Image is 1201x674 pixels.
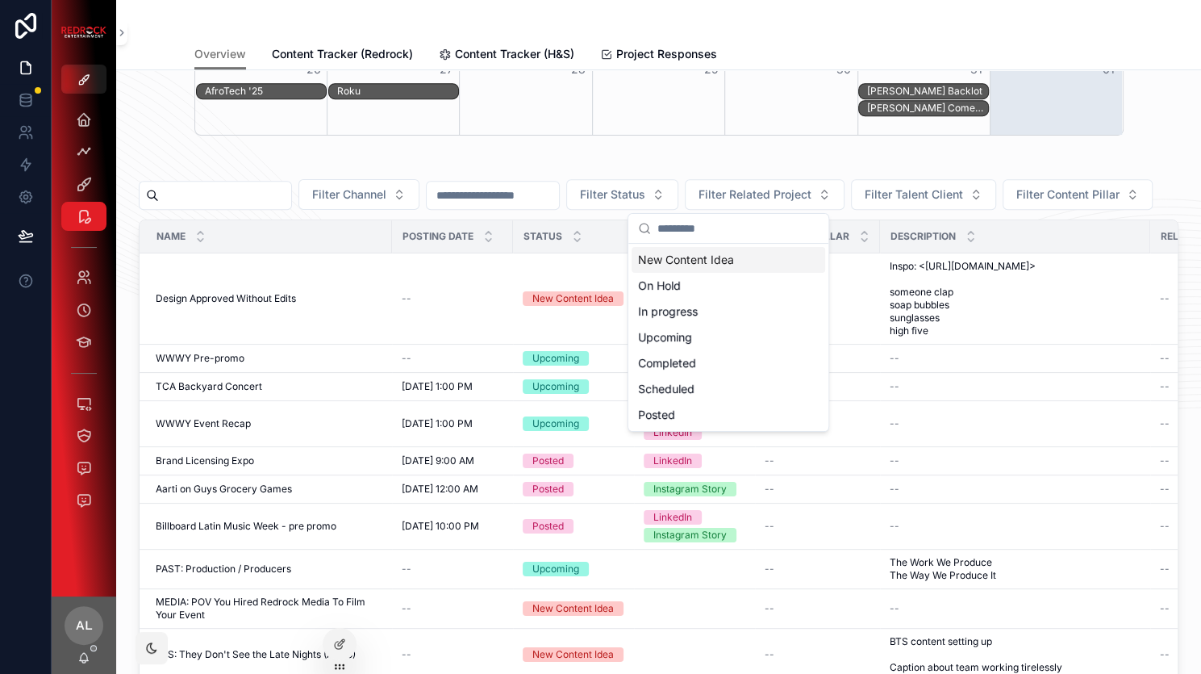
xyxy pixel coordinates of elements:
[156,454,382,467] a: Brand Licensing Expo
[156,648,382,661] a: BTS: They Don't See the Late Nights (Audio)
[890,635,1141,674] span: BTS content setting up Caption about team working tirelessly
[890,602,899,615] span: --
[402,520,503,533] a: [DATE] 10:00 PM
[52,94,116,536] div: scrollable content
[156,417,382,430] a: WWWY Event Recap
[402,292,503,305] a: --
[156,596,382,622] a: MEDIA: POV You Hired Redrock Media To Film Your Event
[523,562,624,576] a: Upcoming
[890,520,899,533] span: --
[765,520,870,533] a: --
[156,380,382,393] a: TCA Backyard Concert
[1160,483,1170,496] span: --
[890,602,1141,615] a: --
[532,562,579,576] div: Upcoming
[1160,602,1170,615] span: --
[272,40,413,72] a: Content Tracker (Redrock)
[402,483,503,496] a: [DATE] 12:00 AM
[653,454,692,468] div: LinkedIn
[402,380,473,393] span: [DATE] 1:00 PM
[632,299,825,324] div: In progress
[156,520,336,533] span: Billboard Latin Music Week - pre promo
[523,417,624,431] a: Upcoming
[402,648,503,661] a: --
[532,379,579,394] div: Upcoming
[632,273,825,299] div: On Hold
[205,85,326,98] div: AfroTech '25
[156,292,296,305] span: Design Approved Without Edits
[532,417,579,431] div: Upcoming
[851,179,996,210] button: Select Button
[156,563,291,576] span: PAST: Production / Producers
[156,454,254,467] span: Brand Licensing Expo
[523,482,624,496] a: Posted
[523,454,624,468] a: Posted
[890,556,1141,582] a: The Work We Produce The Way We Produce It
[566,179,678,210] button: Select Button
[194,40,246,70] a: Overview
[765,454,774,467] span: --
[156,520,382,533] a: Billboard Latin Music Week - pre promo
[765,563,774,576] span: --
[653,482,727,496] div: Instagram Story
[632,324,825,350] div: Upcoming
[890,352,1141,365] a: --
[312,186,386,203] span: Filter Channel
[765,602,870,615] a: --
[402,648,411,661] span: --
[156,230,186,243] span: Name
[205,84,326,98] div: AfroTech '25
[402,483,478,496] span: [DATE] 12:00 AM
[765,563,870,576] a: --
[890,380,899,393] span: --
[402,230,473,243] span: Posting Date
[644,510,745,542] a: LinkedInInstagram Story
[156,483,382,496] a: Aarti on Guys Grocery Games
[337,84,458,98] div: Roku
[616,46,717,62] span: Project Responses
[523,647,624,662] a: New Content Idea
[156,648,356,661] span: BTS: They Don't See the Late Nights (Audio)
[523,601,624,616] a: New Content Idea
[890,352,899,365] span: --
[653,528,727,542] div: Instagram Story
[523,291,624,306] a: New Content Idea
[890,230,956,243] span: Description
[632,376,825,402] div: Scheduled
[890,260,1141,337] a: Inspo: <[URL][DOMAIN_NAME]> someone clap soap bubbles sunglasses high five
[402,520,479,533] span: [DATE] 10:00 PM
[580,186,645,203] span: Filter Status
[402,563,503,576] a: --
[402,352,503,365] a: --
[523,351,624,366] a: Upcoming
[532,482,564,496] div: Posted
[1160,563,1170,576] span: --
[337,85,458,98] div: Roku
[156,417,251,430] span: WWWY Event Recap
[867,85,988,98] div: [PERSON_NAME] Backlot
[644,482,745,496] a: Instagram Story
[402,292,411,305] span: --
[765,483,774,496] span: --
[890,556,1101,582] span: The Work We Produce The Way We Produce It
[890,483,899,496] span: --
[272,46,413,62] span: Content Tracker (Redrock)
[867,101,988,115] div: Rob Schneider Comedy Special
[685,179,844,210] button: Select Button
[632,350,825,376] div: Completed
[532,454,564,468] div: Posted
[890,483,1141,496] a: --
[402,454,503,467] a: [DATE] 9:00 AM
[532,351,579,366] div: Upcoming
[156,563,382,576] a: PAST: Production / Producers
[156,352,382,365] a: WWWY Pre-promo
[402,602,411,615] span: --
[194,46,246,62] span: Overview
[765,648,870,661] a: --
[523,230,562,243] span: Status
[402,380,503,393] a: [DATE] 1:00 PM
[890,520,1141,533] a: --
[653,425,692,440] div: LinkedIn
[532,291,614,306] div: New Content Idea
